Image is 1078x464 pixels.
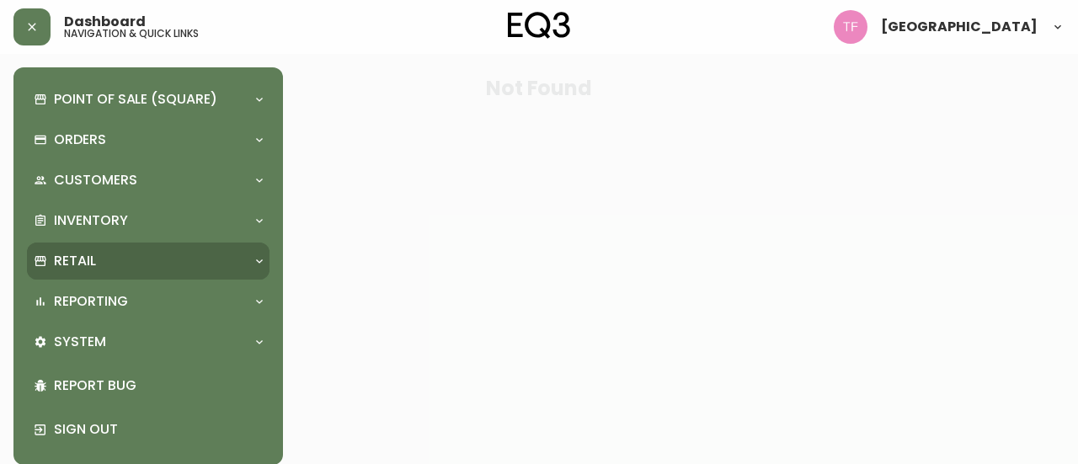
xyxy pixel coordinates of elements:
div: Point of Sale (Square) [27,81,269,118]
p: Retail [54,252,96,270]
p: Inventory [54,211,128,230]
p: Sign Out [54,420,263,439]
p: Reporting [54,292,128,311]
div: Reporting [27,283,269,320]
img: 971393357b0bdd4f0581b88529d406f6 [834,10,867,44]
div: Orders [27,121,269,158]
p: Report Bug [54,376,263,395]
div: Inventory [27,202,269,239]
div: System [27,323,269,360]
p: System [54,333,106,351]
span: Dashboard [64,15,146,29]
img: logo [508,12,570,39]
p: Customers [54,171,137,189]
div: Customers [27,162,269,199]
div: Report Bug [27,364,269,408]
div: Retail [27,243,269,280]
p: Orders [54,131,106,149]
h5: navigation & quick links [64,29,199,39]
span: [GEOGRAPHIC_DATA] [881,20,1038,34]
div: Sign Out [27,408,269,451]
p: Point of Sale (Square) [54,90,217,109]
